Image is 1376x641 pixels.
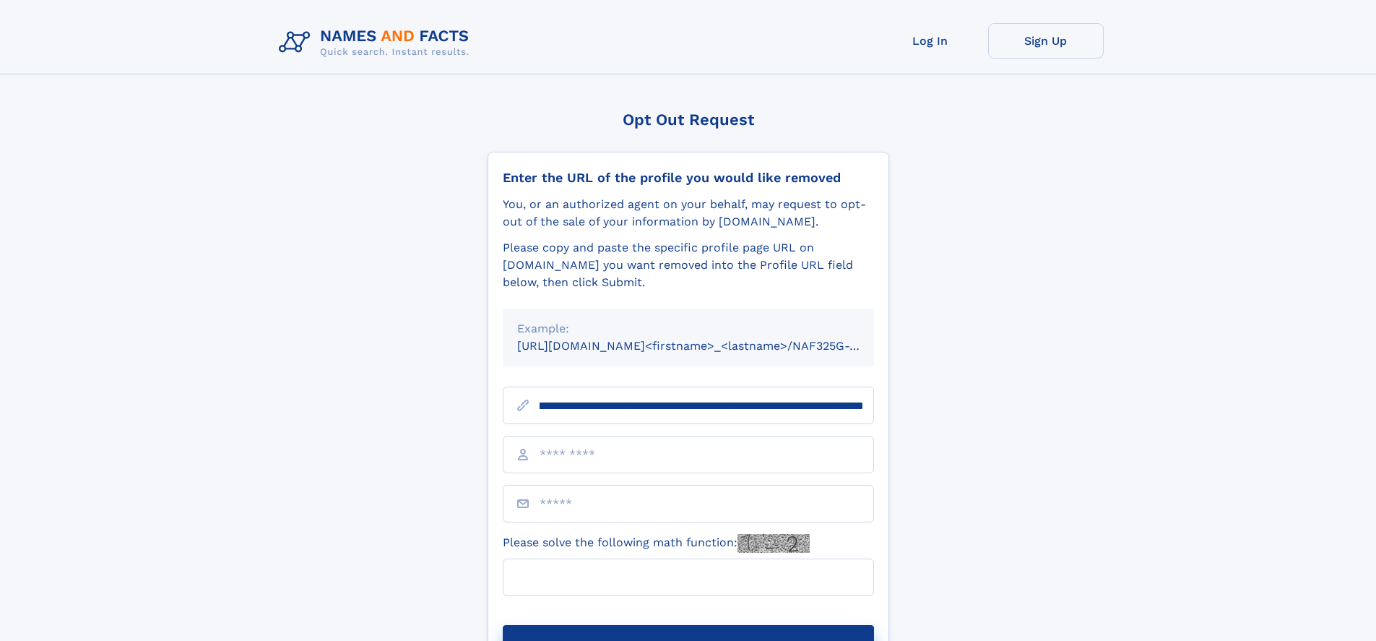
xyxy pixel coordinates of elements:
[503,239,874,291] div: Please copy and paste the specific profile page URL on [DOMAIN_NAME] you want removed into the Pr...
[517,320,860,337] div: Example:
[873,23,988,59] a: Log In
[488,111,889,129] div: Opt Out Request
[503,196,874,231] div: You, or an authorized agent on your behalf, may request to opt-out of the sale of your informatio...
[273,23,481,62] img: Logo Names and Facts
[503,534,810,553] label: Please solve the following math function:
[503,170,874,186] div: Enter the URL of the profile you would like removed
[517,339,901,353] small: [URL][DOMAIN_NAME]<firstname>_<lastname>/NAF325G-xxxxxxxx
[988,23,1104,59] a: Sign Up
